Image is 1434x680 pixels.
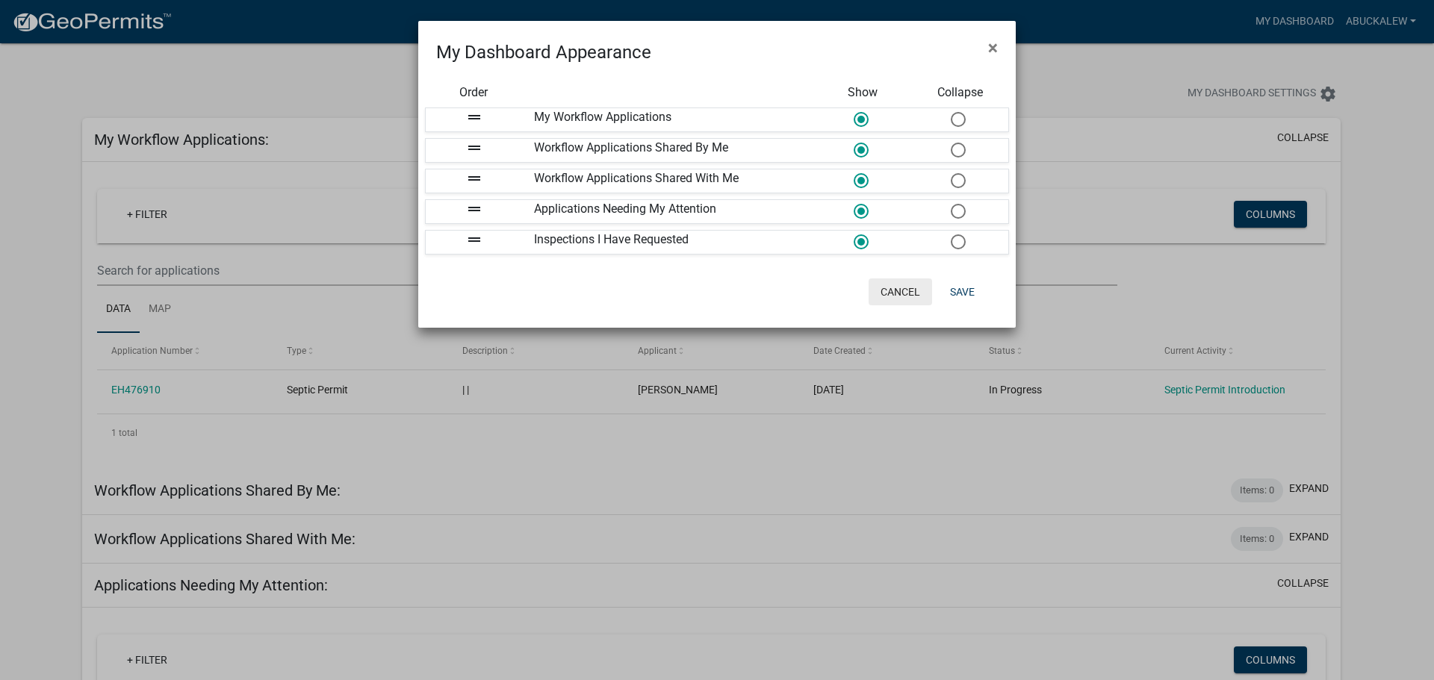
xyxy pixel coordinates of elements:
[869,278,932,305] button: Cancel
[425,84,522,102] div: Order
[465,200,483,218] i: drag_handle
[523,200,814,223] div: Applications Needing My Attention
[465,169,483,187] i: drag_handle
[465,108,483,126] i: drag_handle
[988,37,998,58] span: ×
[523,231,814,254] div: Inspections I Have Requested
[465,139,483,157] i: drag_handle
[938,278,987,305] button: Save
[523,108,814,131] div: My Workflow Applications
[523,139,814,162] div: Workflow Applications Shared By Me
[814,84,911,102] div: Show
[436,39,651,66] h4: My Dashboard Appearance
[523,169,814,193] div: Workflow Applications Shared With Me
[465,231,483,249] i: drag_handle
[912,84,1009,102] div: Collapse
[976,27,1010,69] button: Close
